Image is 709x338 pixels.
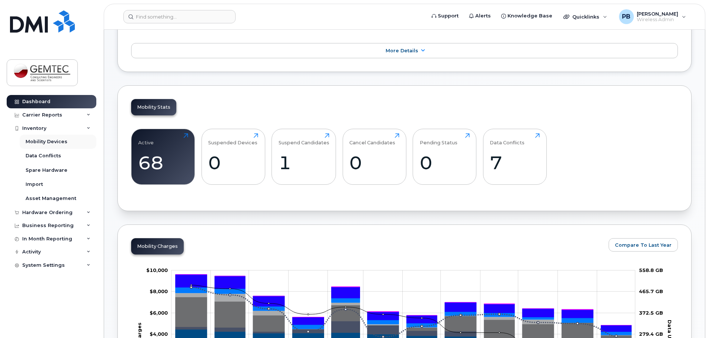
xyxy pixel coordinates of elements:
g: $0 [150,288,168,294]
a: Cancel Candidates0 [349,133,399,181]
a: Suspend Candidates1 [279,133,329,181]
g: Features [176,288,632,335]
tspan: $4,000 [150,331,168,337]
span: Quicklinks [572,14,599,20]
span: Knowledge Base [507,12,552,20]
tspan: $10,000 [146,267,168,273]
div: 0 [208,152,258,174]
div: Cancel Candidates [349,133,395,145]
span: Alerts [475,12,491,20]
div: Patricia Boulanger [614,9,691,24]
span: Compare To Last Year [615,242,672,249]
a: Data Conflicts7 [490,133,540,181]
span: PB [622,12,630,21]
div: 7 [490,152,540,174]
input: Find something... [123,10,236,23]
button: Compare To Last Year [609,238,678,252]
a: Alerts [464,9,496,23]
a: Knowledge Base [496,9,557,23]
div: Quicklinks [558,9,612,24]
div: 0 [349,152,399,174]
tspan: 465.7 GB [639,288,663,294]
div: 1 [279,152,329,174]
tspan: 558.8 GB [639,267,663,273]
a: Support [426,9,464,23]
div: Suspended Devices [208,133,257,145]
g: HST [176,275,632,331]
span: Wireless Admin [637,17,678,23]
a: Pending Status0 [420,133,470,181]
a: Active68 [138,133,188,181]
div: 68 [138,152,188,174]
span: [PERSON_NAME] [637,11,678,17]
tspan: 372.5 GB [639,310,663,316]
div: Pending Status [420,133,457,145]
tspan: $6,000 [150,310,168,316]
span: Support [438,12,459,20]
tspan: $8,000 [150,288,168,294]
g: $0 [146,267,168,273]
g: $0 [150,310,168,316]
div: Active [138,133,154,145]
span: More Details [386,48,418,53]
div: Data Conflicts [490,133,525,145]
div: 0 [420,152,470,174]
g: $0 [150,331,168,337]
g: QST [176,275,632,325]
div: Suspend Candidates [279,133,329,145]
a: Suspended Devices0 [208,133,258,181]
tspan: 279.4 GB [639,331,663,337]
